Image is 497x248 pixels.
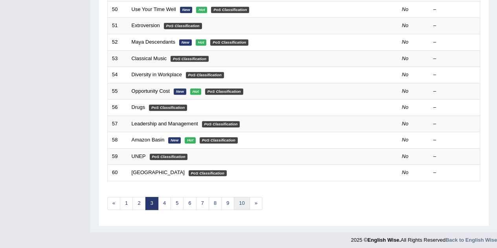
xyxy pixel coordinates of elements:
div: – [433,39,476,46]
a: » [249,197,262,210]
em: PoS Classification [164,23,202,29]
div: – [433,104,476,111]
a: Drugs [132,104,145,110]
em: No [402,72,409,77]
a: Maya Descendants [132,39,175,45]
a: 4 [158,197,171,210]
em: No [402,169,409,175]
em: No [402,6,409,12]
div: – [433,6,476,13]
a: Leadership and Management [132,121,198,127]
em: No [402,104,409,110]
em: PoS Classification [150,154,188,160]
a: « [107,197,120,210]
a: Classical Music [132,55,167,61]
em: No [402,88,409,94]
em: PoS Classification [171,56,209,62]
em: PoS Classification [211,7,249,13]
div: – [433,120,476,128]
a: 1 [120,197,133,210]
a: Opportunity Cost [132,88,170,94]
em: Hot [190,88,201,95]
td: 54 [108,67,127,83]
a: 7 [196,197,209,210]
a: Back to English Wise [446,237,497,243]
div: – [433,136,476,144]
em: Hot [196,7,207,13]
em: No [402,22,409,28]
em: No [402,153,409,159]
td: 51 [108,18,127,34]
a: 5 [171,197,183,210]
a: 2 [132,197,145,210]
em: Hot [196,39,207,46]
a: 8 [209,197,222,210]
em: PoS Classification [205,88,243,95]
a: 10 [234,197,249,210]
td: 56 [108,99,127,116]
em: PoS Classification [200,137,238,143]
em: New [168,137,181,143]
em: New [174,88,186,95]
em: New [180,7,193,13]
div: – [433,71,476,79]
em: PoS Classification [210,39,248,46]
div: – [433,22,476,29]
em: PoS Classification [202,121,240,127]
div: – [433,169,476,176]
em: PoS Classification [149,105,187,111]
a: 3 [145,197,158,210]
strong: English Wise. [367,237,400,243]
em: No [402,39,409,45]
a: Diversity in Workplace [132,72,182,77]
em: No [402,121,409,127]
em: Hot [185,137,196,143]
a: UNEP [132,153,146,159]
a: Use Your Time Well [132,6,176,12]
em: PoS Classification [189,170,227,176]
a: Extroversion [132,22,160,28]
em: New [179,39,192,46]
a: 9 [221,197,234,210]
div: – [433,88,476,95]
td: 53 [108,50,127,67]
td: 57 [108,116,127,132]
em: No [402,137,409,143]
em: No [402,55,409,61]
div: 2025 © All Rights Reserved [351,232,497,244]
td: 52 [108,34,127,50]
td: 60 [108,165,127,181]
a: [GEOGRAPHIC_DATA] [132,169,185,175]
td: 58 [108,132,127,149]
div: – [433,55,476,62]
a: Amazon Basin [132,137,165,143]
td: 50 [108,1,127,18]
td: 59 [108,148,127,165]
td: 55 [108,83,127,99]
em: PoS Classification [186,72,224,78]
a: 6 [183,197,196,210]
div: – [433,153,476,160]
